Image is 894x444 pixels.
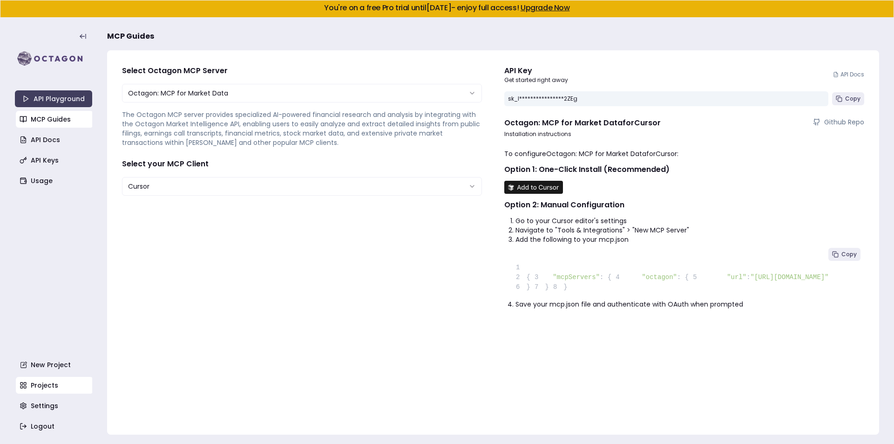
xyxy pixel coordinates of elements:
a: API Docs [833,71,864,78]
span: "mcpServers" [553,273,600,281]
li: Go to your Cursor editor's settings [515,216,864,225]
a: Logout [16,418,93,435]
li: Save your mcp.json file and authenticate with OAuth when prompted [515,300,864,309]
a: Settings [16,397,93,414]
p: Installation instructions [504,130,864,138]
button: Copy [828,248,860,261]
h2: Option 2: Manual Configuration [504,199,864,211]
a: Usage [16,172,93,189]
h4: Select Octagon MCP Server [122,65,482,76]
button: Copy [832,92,864,105]
span: } [530,283,549,291]
img: logo-rect-yK7x_WSZ.svg [15,49,92,68]
span: } [512,283,530,291]
span: : [746,273,750,281]
img: Install MCP Server [504,181,563,194]
span: { [512,273,530,281]
span: 6 [512,282,527,292]
span: Github Repo [824,117,864,127]
span: 1 [512,263,527,273]
span: } [549,283,568,291]
span: : { [677,273,689,281]
span: Copy [841,251,857,258]
a: Github Repo [813,117,864,127]
li: Navigate to "Tools & Integrations" > "New MCP Server" [515,225,864,235]
span: 8 [549,282,564,292]
h2: Option 1: One-Click Install (Recommended) [504,164,864,175]
p: To configure Octagon: MCP for Market Data for Cursor : [504,149,864,158]
span: 5 [689,273,704,282]
h4: Select your MCP Client [122,158,482,170]
p: The Octagon MCP server provides specialized AI-powered financial research and analysis by integra... [122,110,482,147]
span: 7 [530,282,545,292]
span: 4 [611,273,626,282]
p: Get started right away [504,76,568,84]
div: API Key [504,65,568,76]
span: 3 [530,273,545,282]
li: Add the following to your mcp.json [515,235,864,244]
span: "url" [727,273,746,281]
h4: Octagon: MCP for Market Data for Cursor [504,117,661,129]
a: Upgrade Now [521,2,570,13]
a: API Docs [16,131,93,148]
a: Projects [16,377,93,394]
span: "octagon" [642,273,677,281]
span: "[URL][DOMAIN_NAME]" [751,273,829,281]
a: API Keys [16,152,93,169]
a: MCP Guides [16,111,93,128]
span: Copy [845,95,860,102]
h5: You're on a free Pro trial until [DATE] - enjoy full access! [8,4,886,12]
a: API Playground [15,90,92,107]
span: MCP Guides [107,31,154,42]
span: : { [600,273,611,281]
span: 2 [512,273,527,282]
a: New Project [16,356,93,373]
